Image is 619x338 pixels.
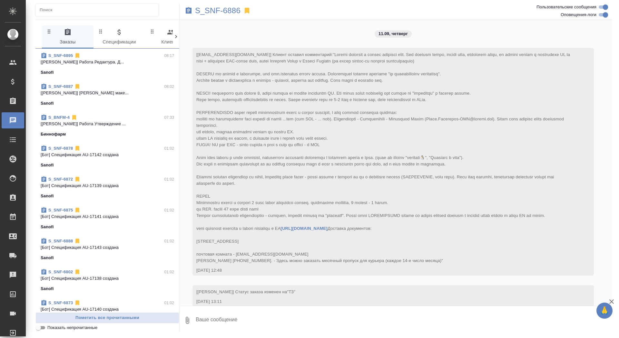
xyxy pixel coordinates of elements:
svg: Отписаться [74,207,81,213]
p: [Бот] Спецификация AU-17138 создана [41,275,174,282]
svg: Отписаться [74,176,81,183]
p: Sanofi [41,224,54,230]
span: Клиенты [149,28,193,46]
a: S_BNFM-4 [48,115,70,120]
div: S_SNF-688708:02[[PERSON_NAME]] [PERSON_NAME] маке...Sanofi [35,80,179,110]
button: 🙏 [596,303,613,319]
p: 01:02 [164,207,174,213]
a: S_SNF-6878 [48,146,73,151]
p: 01:02 [164,238,174,244]
p: [[PERSON_NAME]] [PERSON_NAME] маке... [41,90,174,96]
p: Sanofi [41,100,54,107]
p: 08:02 [164,83,174,90]
span: Пользовательские сообщения [536,4,596,10]
svg: Зажми и перетащи, чтобы поменять порядок вкладок [149,28,155,34]
p: [Бот] Спецификация AU-17140 создана [41,306,174,313]
p: Sanofi [41,69,54,76]
p: Биннофарм [41,131,66,137]
div: S_SNF-687501:02[Бот] Спецификация AU-17141 созданаSanofi [35,203,179,234]
p: [Бот] Спецификация AU-17143 создана [41,244,174,251]
p: Sanofi [41,255,54,261]
span: Заказы [46,28,90,46]
div: S_SNF-689508:17[[PERSON_NAME]] Работа Редактура. Д...Sanofi [35,49,179,80]
p: 11.09, четверг [378,31,408,37]
div: S_SNF-688801:02[Бот] Спецификация AU-17143 созданаSanofi [35,234,179,265]
div: [DATE] 13:11 [196,298,571,305]
div: S_SNF-680201:02[Бот] Спецификация AU-17138 созданаSanofi [35,265,179,296]
p: 01:02 [164,176,174,183]
svg: Отписаться [74,300,81,306]
span: Оповещения-логи [561,12,596,18]
svg: Зажми и перетащи, чтобы поменять порядок вкладок [46,28,52,34]
p: [Бот] Спецификация AU-17142 создана [41,152,174,158]
button: Пометить все прочитанными [35,312,179,324]
p: 07:33 [164,114,174,121]
p: Sanofi [41,162,54,168]
svg: Отписаться [74,52,81,59]
a: S_SNF-6888 [48,239,73,243]
a: S_SNF-6886 [195,7,241,14]
div: S_BNFM-407:33[[PERSON_NAME]] Работа Утверждение ...Биннофарм [35,110,179,141]
span: Показать непрочитанные [47,324,97,331]
p: 01:02 [164,269,174,275]
p: [Бот] Спецификация AU-17141 создана [41,213,174,220]
svg: Отписаться [74,83,81,90]
a: S_SNF-6895 [48,53,73,58]
span: [[EMAIL_ADDRESS][DOMAIN_NAME]] Клиент оставил комментарий: [196,52,571,263]
span: Пометить все прочитанными [39,314,176,322]
a: S_SNF-6875 [48,208,73,212]
svg: Отписаться [74,269,81,275]
p: Sanofi [41,286,54,292]
p: [Бот] Спецификация AU-17139 создана [41,183,174,189]
a: S_SNF-6872 [48,177,73,182]
div: S_SNF-687201:02[Бот] Спецификация AU-17139 созданаSanofi [35,172,179,203]
svg: Отписаться [74,238,81,244]
div: S_SNF-687801:02[Бот] Спецификация AU-17142 созданаSanofi [35,141,179,172]
a: S_SNF-6887 [48,84,73,89]
span: [[PERSON_NAME]] Статус заказа изменен на [196,289,295,294]
span: 🙏 [599,304,610,317]
p: [[PERSON_NAME]] Работа Утверждение ... [41,121,174,127]
a: S_SNF-6873 [48,300,73,305]
svg: Отписаться [74,145,81,152]
span: "Loremi dolorsit a consec adipisci elit. Sed doeiusm tempo, incidi utla, etdolorem aliqu, en admi... [196,52,571,263]
svg: Зажми и перетащи, чтобы поменять порядок вкладок [98,28,104,34]
div: [DATE] 12:48 [196,267,571,274]
p: Sanofi [41,193,54,199]
p: [[PERSON_NAME]] Работа Редактура. Д... [41,59,174,65]
input: Поиск [40,5,159,14]
p: 01:02 [164,300,174,306]
span: "ТЗ" [287,289,295,294]
span: Спецификации [97,28,141,46]
a: S_SNF-6802 [48,269,73,274]
p: 01:02 [164,145,174,152]
div: S_SNF-687301:02[Бот] Спецификация AU-17140 созданаSanofi [35,296,179,327]
p: 08:17 [164,52,174,59]
a: [URL][DOMAIN_NAME] [281,226,328,231]
svg: Отписаться [71,114,77,121]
